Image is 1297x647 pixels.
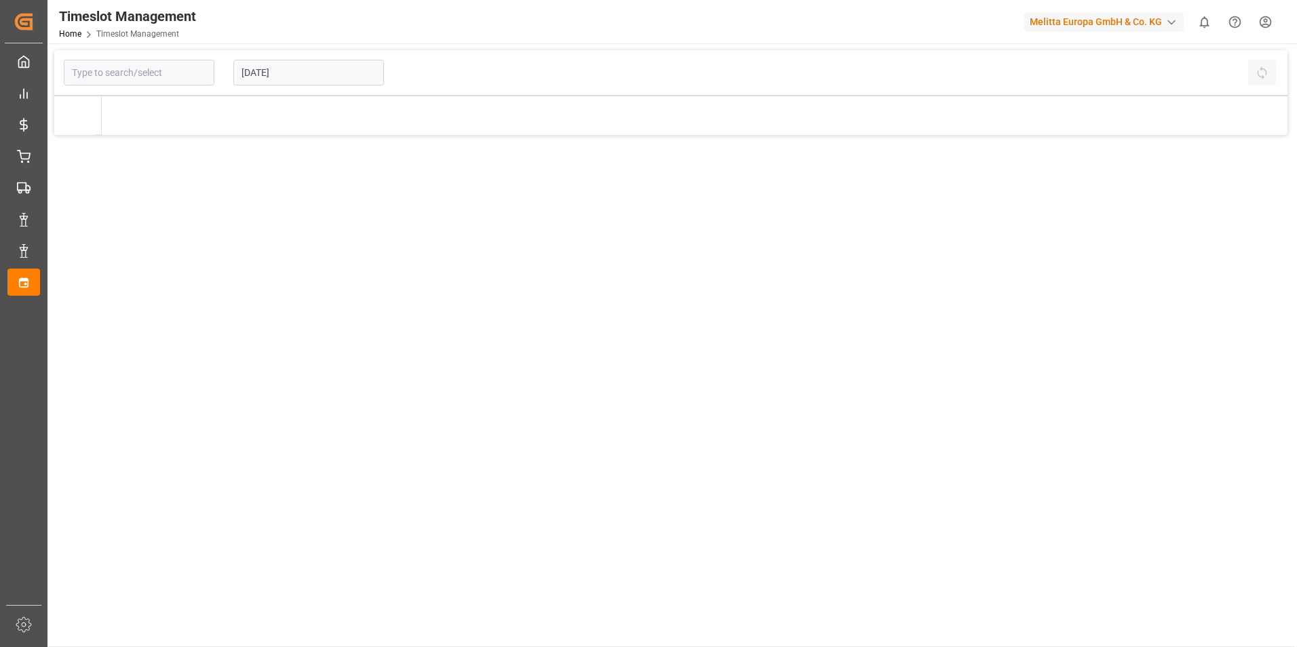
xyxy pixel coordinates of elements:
[59,29,81,39] a: Home
[1024,9,1189,35] button: Melitta Europa GmbH & Co. KG
[233,60,384,85] input: DD.MM.YYYY
[1220,7,1250,37] button: Help Center
[64,60,214,85] input: Type to search/select
[59,6,196,26] div: Timeslot Management
[1024,12,1184,32] div: Melitta Europa GmbH & Co. KG
[1189,7,1220,37] button: show 0 new notifications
